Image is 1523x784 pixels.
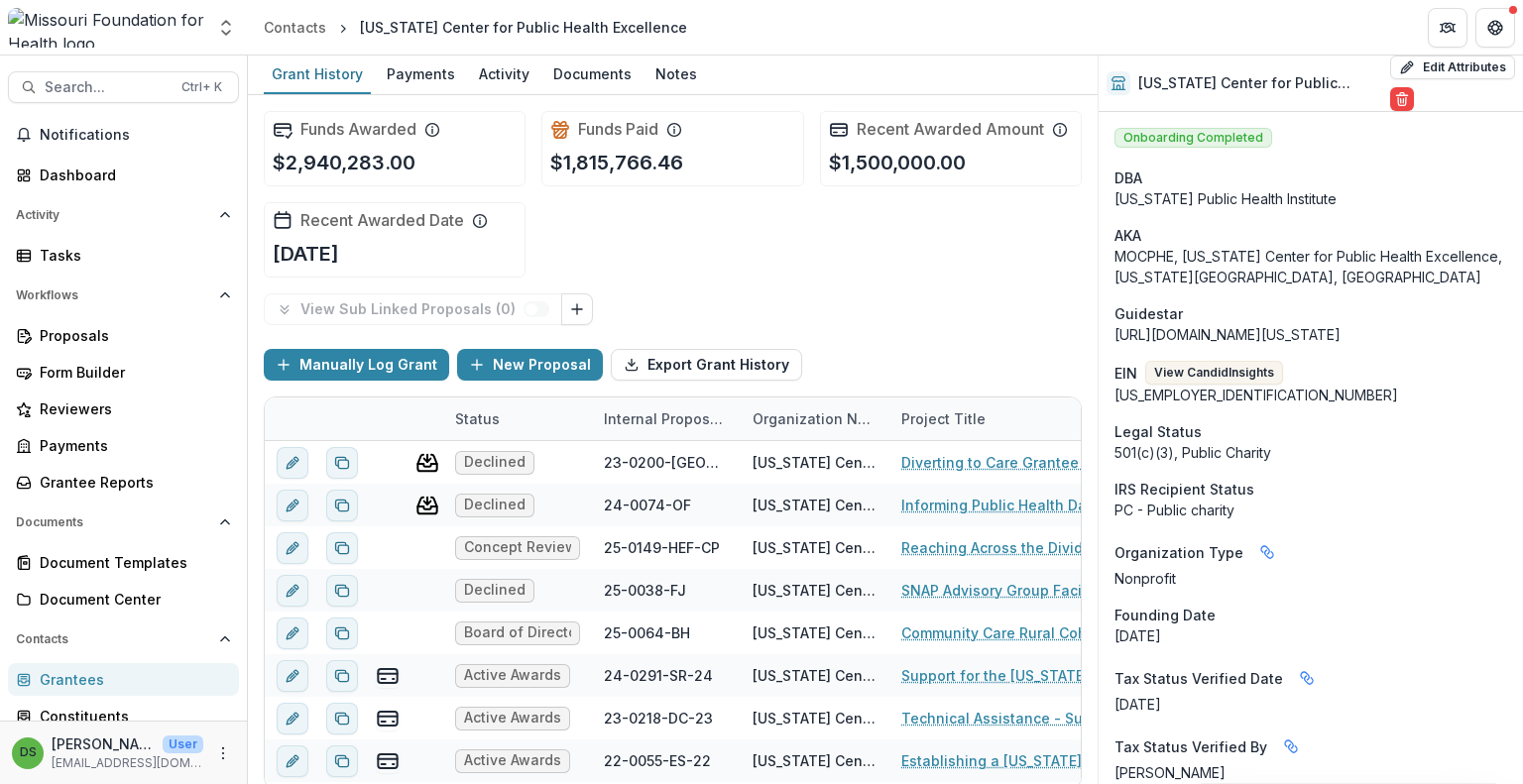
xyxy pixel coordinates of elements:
[40,362,223,383] div: Form Builder
[889,397,1137,440] div: Project Title
[1114,605,1216,625] span: Founding Date
[741,397,889,440] div: Organization Name
[277,617,308,649] button: edit
[1251,536,1283,568] button: Linked binding
[578,120,658,139] h2: Funds Paid
[8,506,239,538] button: Open Documents
[8,280,239,311] button: Open Workflows
[741,408,889,429] div: Organization Name
[1114,168,1142,188] span: DBA
[1114,188,1507,209] div: [US_STATE] Public Health Institute
[753,708,878,728] div: [US_STATE] Center for Public Health Excellence
[177,76,226,98] div: Ctrl + K
[300,211,464,230] h2: Recent Awarded Date
[457,349,603,381] button: New Proposal
[273,239,339,269] p: [DATE]
[471,56,537,94] a: Activity
[604,622,690,643] div: 25-0064-BH
[264,56,371,94] a: Grant History
[326,745,358,777] button: Duplicate proposal
[471,59,537,88] div: Activity
[1114,762,1507,783] p: [PERSON_NAME]
[545,59,640,88] div: Documents
[300,301,524,318] p: View Sub Linked Proposals ( 0 )
[40,325,223,346] div: Proposals
[211,741,235,765] button: More
[604,665,713,686] div: 24-0291-SR-24
[592,408,741,429] div: Internal Proposal ID
[16,632,211,646] span: Contacts
[464,454,526,471] span: Declined
[901,452,1125,473] a: Diverting to Care Grantee Learning Cohort Facilitator
[376,664,400,688] button: view-payments
[901,665,1125,686] a: Support for the [US_STATE] Public Health Institute
[561,293,593,325] button: Link Grants
[901,708,1125,728] a: Technical Assistance - Supporting Rural Communities
[8,429,239,462] a: Payments
[8,392,239,425] a: Reviewers
[1428,8,1467,48] button: Partners
[464,752,561,769] span: Active Awards
[40,435,223,456] div: Payments
[52,754,203,772] p: [EMAIL_ADDRESS][DOMAIN_NAME]
[829,148,966,177] p: $1,500,000.00
[443,397,592,440] div: Status
[464,539,571,556] span: Concept Review
[16,208,211,222] span: Activity
[326,660,358,692] button: Duplicate proposal
[212,8,240,48] button: Open entity switcher
[40,245,223,266] div: Tasks
[901,537,1092,558] a: Reaching Across the Divide
[277,490,308,521] button: edit
[1114,324,1507,345] div: [URL][DOMAIN_NAME][US_STATE]
[8,71,239,103] button: Search...
[464,582,526,599] span: Declined
[1275,730,1307,762] button: Linked binding
[16,515,211,529] span: Documents
[256,13,695,42] nav: breadcrumb
[1114,363,1137,384] p: EIN
[8,623,239,655] button: Open Contacts
[8,466,239,499] a: Grantee Reports
[8,700,239,732] a: Constituents
[604,537,720,558] div: 25-0149-HEF-CP
[604,452,729,473] div: 23-0200-[GEOGRAPHIC_DATA]
[550,148,683,177] p: $1,815,766.46
[753,622,878,643] div: [US_STATE] Center for Public Health Excellence
[40,552,223,573] div: Document Templates
[256,13,334,42] a: Contacts
[545,56,640,94] a: Documents
[8,356,239,389] a: Form Builder
[8,8,204,48] img: Missouri Foundation for Health logo
[1114,694,1507,715] p: [DATE]
[277,703,308,734] button: edit
[326,532,358,564] button: Duplicate proposal
[8,546,239,579] a: Document Templates
[40,706,223,727] div: Constituents
[647,56,705,94] a: Notes
[16,288,211,302] span: Workflows
[277,447,308,479] button: edit
[1475,8,1515,48] button: Get Help
[1390,56,1515,79] button: Edit Attributes
[901,750,1125,771] a: Establishing a [US_STATE] Public Health Institute
[264,17,326,38] div: Contacts
[1145,361,1283,385] button: View CandidInsights
[1114,385,1507,405] div: [US_EMPLOYER_IDENTIFICATION_NUMBER]
[1114,246,1507,287] p: MOCPHE, [US_STATE] Center for Public Health Excellence, [US_STATE][GEOGRAPHIC_DATA], [GEOGRAPHIC_...
[326,447,358,479] button: Duplicate proposal
[1114,442,1507,463] div: 501(c)(3), Public Charity
[277,532,308,564] button: edit
[8,159,239,191] a: Dashboard
[753,452,878,473] div: [US_STATE] Center for Public Health Excellence
[376,707,400,730] button: view-payments
[1114,568,1507,589] p: Nonprofit
[1390,87,1414,111] button: Delete
[376,749,400,773] button: view-payments
[300,120,416,139] h2: Funds Awarded
[8,199,239,231] button: Open Activity
[604,708,713,728] div: 23-0218-DC-23
[379,59,463,88] div: Payments
[20,746,37,759] div: Deena Lauver Scotti
[604,580,686,601] div: 25-0038-FJ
